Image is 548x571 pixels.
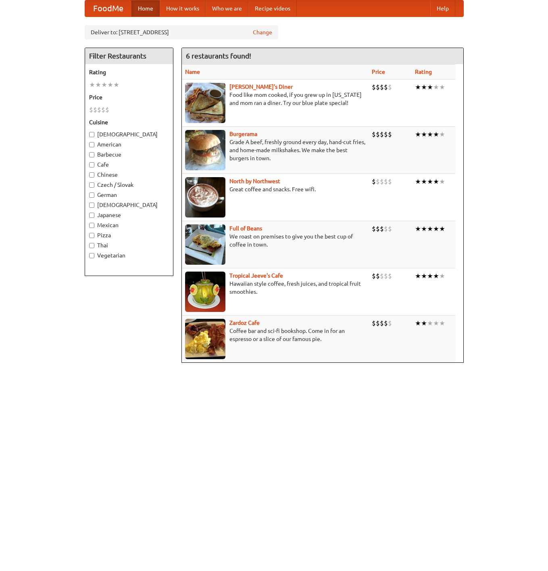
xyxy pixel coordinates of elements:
[433,177,439,186] li: ★
[185,272,225,312] img: jeeves.jpg
[229,178,280,184] a: North by Northwest
[89,80,95,89] li: ★
[380,130,384,139] li: $
[160,0,206,17] a: How it works
[372,69,385,75] a: Price
[433,272,439,280] li: ★
[113,80,119,89] li: ★
[372,130,376,139] li: $
[421,130,427,139] li: ★
[384,83,388,92] li: $
[372,272,376,280] li: $
[380,177,384,186] li: $
[415,177,421,186] li: ★
[89,171,169,179] label: Chinese
[89,181,169,189] label: Czech / Slovak
[427,319,433,328] li: ★
[415,130,421,139] li: ★
[421,224,427,233] li: ★
[89,172,94,178] input: Chinese
[89,231,169,239] label: Pizza
[185,327,365,343] p: Coffee bar and sci-fi bookshop. Come in for an espresso or a slice of our famous pie.
[415,272,421,280] li: ★
[185,138,365,162] p: Grade A beef, freshly ground every day, hand-cut fries, and home-made milkshakes. We make the bes...
[89,213,94,218] input: Japanese
[248,0,297,17] a: Recipe videos
[427,224,433,233] li: ★
[421,177,427,186] li: ★
[131,0,160,17] a: Home
[427,272,433,280] li: ★
[439,272,445,280] li: ★
[185,69,200,75] a: Name
[427,83,433,92] li: ★
[185,83,225,123] img: sallys.jpg
[85,0,131,17] a: FoodMe
[415,319,421,328] li: ★
[185,319,225,359] img: zardoz.jpg
[415,69,432,75] a: Rating
[384,177,388,186] li: $
[376,272,380,280] li: $
[229,225,262,232] b: Full of Beans
[185,177,225,218] img: north.jpg
[89,251,169,259] label: Vegetarian
[185,232,365,249] p: We roast on premises to give you the best cup of coffee in town.
[185,91,365,107] p: Food like mom cooked, if you grew up in [US_STATE] and mom ran a diner. Try our blue plate special!
[439,130,445,139] li: ★
[89,151,169,159] label: Barbecue
[421,83,427,92] li: ★
[388,177,392,186] li: $
[376,130,380,139] li: $
[439,224,445,233] li: ★
[433,130,439,139] li: ★
[89,142,94,147] input: American
[89,105,93,114] li: $
[89,223,94,228] input: Mexican
[185,224,225,265] img: beans.jpg
[384,272,388,280] li: $
[185,185,365,193] p: Great coffee and snacks. Free wifi.
[433,319,439,328] li: ★
[229,272,283,279] a: Tropical Jeeve's Cafe
[421,272,427,280] li: ★
[372,177,376,186] li: $
[384,319,388,328] li: $
[430,0,455,17] a: Help
[439,177,445,186] li: ★
[415,83,421,92] li: ★
[89,182,94,188] input: Czech / Slovak
[388,319,392,328] li: $
[376,83,380,92] li: $
[185,130,225,170] img: burgerama.jpg
[376,224,380,233] li: $
[229,131,257,137] b: Burgerama
[376,319,380,328] li: $
[89,130,169,138] label: [DEMOGRAPHIC_DATA]
[89,253,94,258] input: Vegetarian
[380,272,384,280] li: $
[85,25,278,40] div: Deliver to: [STREET_ADDRESS]
[97,105,101,114] li: $
[89,243,94,248] input: Thai
[427,177,433,186] li: ★
[89,211,169,219] label: Japanese
[388,83,392,92] li: $
[376,177,380,186] li: $
[93,105,97,114] li: $
[439,83,445,92] li: ★
[89,93,169,101] h5: Price
[433,224,439,233] li: ★
[380,83,384,92] li: $
[185,280,365,296] p: Hawaiian style coffee, fresh juices, and tropical fruit smoothies.
[101,105,105,114] li: $
[229,84,293,90] a: [PERSON_NAME]'s Diner
[384,224,388,233] li: $
[388,272,392,280] li: $
[380,224,384,233] li: $
[89,233,94,238] input: Pizza
[105,105,109,114] li: $
[89,241,169,249] label: Thai
[85,48,173,64] h4: Filter Restaurants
